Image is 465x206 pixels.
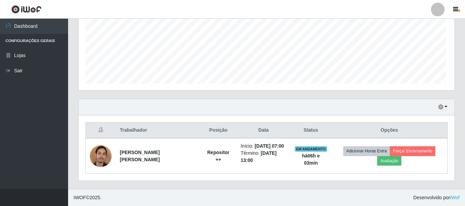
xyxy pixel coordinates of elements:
th: Trabalhador [116,123,200,138]
button: Forçar Encerramento [390,146,435,156]
span: EM ANDAMENTO [295,146,327,152]
button: Avaliação [377,156,401,166]
th: Status [290,123,331,138]
strong: [PERSON_NAME] [PERSON_NAME] [120,150,160,162]
time: [DATE] 07:00 [255,143,284,149]
th: Opções [331,123,447,138]
span: Desenvolvido por [413,194,460,201]
li: Início: [241,143,286,150]
strong: Repositor ++ [207,150,229,162]
li: Término: [241,150,286,164]
span: © 2025 . [74,194,101,201]
strong: há 06 h e 03 min [302,153,320,166]
img: 1736790726296.jpeg [90,142,112,170]
span: IWOF [74,195,86,200]
th: Posição [200,123,237,138]
th: Data [237,123,290,138]
img: CoreUI Logo [11,5,42,14]
button: Adicionar Horas Extra [343,146,390,156]
a: iWof [450,195,460,200]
